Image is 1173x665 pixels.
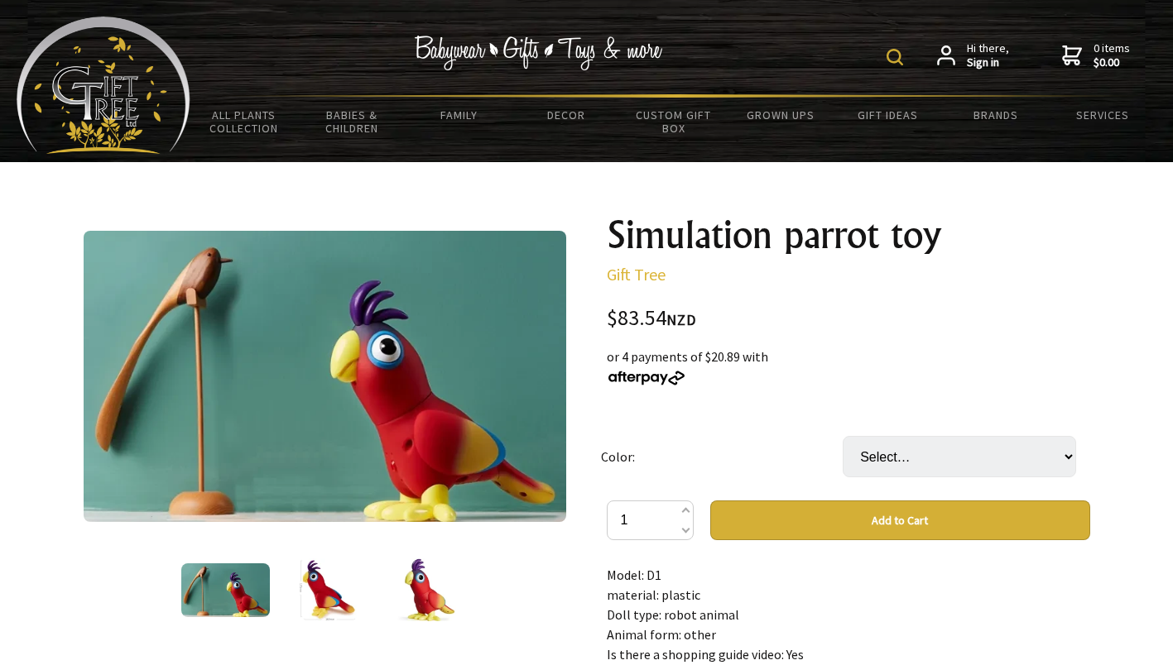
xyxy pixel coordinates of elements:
[620,98,728,146] a: Custom Gift Box
[710,500,1090,540] button: Add to Cart
[293,558,357,621] img: Simulation parrot toy
[1094,41,1130,70] span: 0 items
[190,98,298,146] a: All Plants Collection
[834,98,942,132] a: Gift Ideas
[298,98,406,146] a: Babies & Children
[607,308,1090,330] div: $83.54
[601,413,843,500] td: Color:
[942,98,1050,132] a: Brands
[17,17,190,154] img: Babyware - Gifts - Toys and more...
[607,264,666,285] a: Gift Tree
[607,347,1090,386] div: or 4 payments of $20.89 with
[415,36,663,70] img: Babywear - Gifts - Toys & more
[405,98,512,132] a: Family
[887,49,903,65] img: product search
[1062,41,1130,70] a: 0 items$0.00
[392,558,456,621] img: Simulation parrot toy
[666,310,696,329] span: NZD
[727,98,834,132] a: Grown Ups
[84,231,567,522] img: Simulation parrot toy
[967,55,1009,70] strong: Sign in
[607,371,686,385] img: Afterpay
[607,215,1090,255] h1: Simulation parrot toy
[967,41,1009,70] span: Hi there,
[1049,98,1156,132] a: Services
[937,41,1009,70] a: Hi there,Sign in
[181,563,271,617] img: Simulation parrot toy
[1094,55,1130,70] strong: $0.00
[512,98,620,132] a: Decor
